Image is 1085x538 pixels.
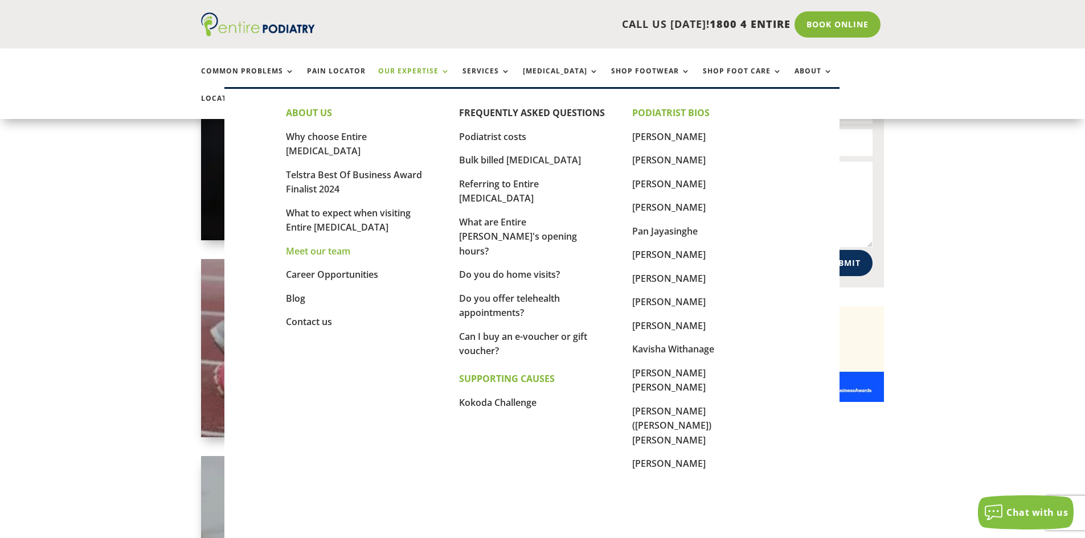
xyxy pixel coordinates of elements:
[632,201,706,213] a: [PERSON_NAME]
[459,372,555,385] strong: SUPPORTING CAUSES
[814,250,873,276] button: Submit
[632,272,706,285] a: [PERSON_NAME]
[632,295,706,308] a: [PERSON_NAME]
[201,27,315,39] a: Entire Podiatry
[1006,506,1068,519] span: Chat with us
[378,67,450,92] a: Our Expertise
[632,248,706,261] a: [PERSON_NAME]
[359,17,791,32] p: CALL US [DATE]!
[459,268,560,281] a: Do you do home visits?
[611,67,690,92] a: Shop Footwear
[201,13,315,36] img: logo (1)
[632,178,706,190] a: [PERSON_NAME]
[703,67,782,92] a: Shop Foot Care
[286,130,367,158] a: Why choose Entire [MEDICAL_DATA]
[459,154,581,166] a: Bulk billed [MEDICAL_DATA]
[632,106,710,119] strong: PODIATRIST BIOS
[462,67,510,92] a: Services
[632,319,706,332] a: [PERSON_NAME]
[795,11,881,38] a: Book Online
[459,330,587,358] a: Can I buy an e-voucher or gift voucher?
[286,268,378,281] a: Career Opportunities
[632,405,711,446] a: [PERSON_NAME] ([PERSON_NAME]) [PERSON_NAME]
[307,67,366,92] a: Pain Locator
[632,225,698,237] a: Pan Jayasinghe
[286,292,305,305] a: Blog
[710,17,791,31] span: 1800 4 ENTIRE
[523,67,599,92] a: [MEDICAL_DATA]
[286,245,350,257] a: Meet our team
[201,95,258,119] a: Locations
[632,343,714,355] a: Kavisha Withanage
[459,178,539,205] a: Referring to Entire [MEDICAL_DATA]
[632,457,706,470] a: [PERSON_NAME]
[795,67,833,92] a: About
[286,207,411,234] a: What to expect when visiting Entire [MEDICAL_DATA]
[632,154,706,166] a: [PERSON_NAME]
[459,106,605,119] a: FREQUENTLY ASKED QUESTIONS
[286,106,332,119] strong: ABOUT US
[978,495,1074,529] button: Chat with us
[286,315,332,328] a: Contact us
[632,130,706,143] a: [PERSON_NAME]
[459,292,560,319] a: Do you offer telehealth appointments?
[201,67,294,92] a: Common Problems
[459,396,537,409] a: Kokoda Challenge
[632,367,706,394] a: [PERSON_NAME] [PERSON_NAME]
[286,169,422,196] a: Telstra Best Of Business Award Finalist 2024
[459,130,526,143] a: Podiatrist costs
[459,216,577,257] a: What are Entire [PERSON_NAME]'s opening hours?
